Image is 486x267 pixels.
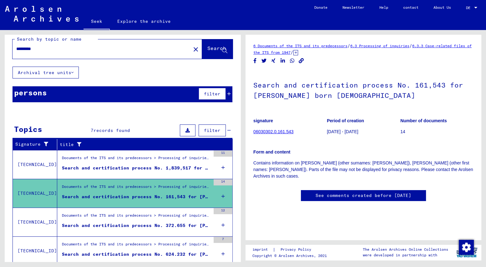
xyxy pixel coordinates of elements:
[281,247,311,252] font: Privacy Policy
[17,36,82,42] font: Search by topic or name
[327,129,358,134] font: [DATE] - [DATE]
[400,118,447,123] font: Number of documents
[280,57,286,65] button: Share on LinkedIn
[221,208,225,212] font: 12
[14,124,42,134] font: Topics
[62,194,304,199] font: Search and certification process No. 161,543 for [PERSON_NAME] born [DEMOGRAPHIC_DATA]
[253,81,463,100] font: Search and certification process No. 161,543 for [PERSON_NAME] born [DEMOGRAPHIC_DATA]
[253,43,347,48] a: 6 Documents of the ITS and its predecessors
[14,88,47,97] font: persons
[18,70,71,75] font: Archival tree units
[327,118,364,123] font: Period of creation
[221,151,225,155] font: 11
[298,57,305,65] button: Copy link
[62,223,366,228] font: Search and certification process No. 372.655 for [PERSON_NAME] born [DEMOGRAPHIC_DATA] or [DEMOGR...
[459,240,474,255] img: Change consent
[202,39,233,59] button: Search
[455,244,478,260] img: yv_logo.png
[276,246,319,253] a: Privacy Policy
[91,18,102,24] font: Seek
[252,246,273,253] a: imprint
[289,57,296,65] button: Share on WhatsApp
[190,43,202,55] button: Clear
[379,5,388,10] font: Help
[253,160,473,179] font: Contains information on [PERSON_NAME] (other surnames: [PERSON_NAME]), [PERSON_NAME] (other first...
[15,141,41,147] font: Signature
[13,67,79,78] button: Archival tree units
[62,251,304,257] font: Search and certification process No. 624.232 for [PERSON_NAME] born [DEMOGRAPHIC_DATA]
[15,139,58,149] div: Signature
[192,46,200,53] mat-icon: close
[117,18,171,24] font: Explore the archive
[94,128,130,133] font: records found
[221,179,225,184] font: 14
[253,118,273,123] font: signature
[253,129,293,134] a: 06030302.0.161.543
[60,139,226,149] div: title
[60,142,74,147] font: title
[316,193,411,198] font: See comments created before [DATE]
[199,88,226,100] button: filter
[253,149,290,154] font: Form and content
[18,162,57,167] font: [TECHNICAL_ID]
[347,43,350,48] font: /
[261,57,267,65] button: Share on Twitter
[18,248,57,254] font: [TECHNICAL_ID]
[314,5,327,10] font: Donate
[433,5,451,10] font: About Us
[84,14,110,30] a: Seek
[252,253,327,258] font: Copyright © Arolsen Archives, 2021
[204,128,220,133] font: filter
[91,128,94,133] font: 7
[270,57,277,65] button: Share on Xing
[363,247,448,252] font: The Arolsen Archives Online Collections
[18,190,57,196] font: [TECHNICAL_ID]
[350,43,409,48] a: 6.3 Processing of inquiries
[273,247,276,252] font: |
[291,49,293,55] font: /
[400,129,405,134] font: 14
[466,5,470,10] font: DE
[222,237,224,241] font: 7
[110,14,178,29] a: Explore the archive
[5,6,78,22] img: Arolsen_neg.svg
[199,124,226,136] button: filter
[316,192,411,199] a: See comments created before [DATE]
[403,5,418,10] font: contact
[252,57,258,65] button: Share on Facebook
[458,239,473,254] div: Change consent
[204,91,220,97] font: filter
[252,247,268,252] font: imprint
[62,165,309,171] font: Search and certification process No. 1,839,517 for [PERSON_NAME] born [DEMOGRAPHIC_DATA]
[363,253,437,257] font: were developed in partnership with
[342,5,364,10] font: Newsletter
[18,219,57,225] font: [TECHNICAL_ID]
[207,45,226,51] font: Search
[409,43,412,48] font: /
